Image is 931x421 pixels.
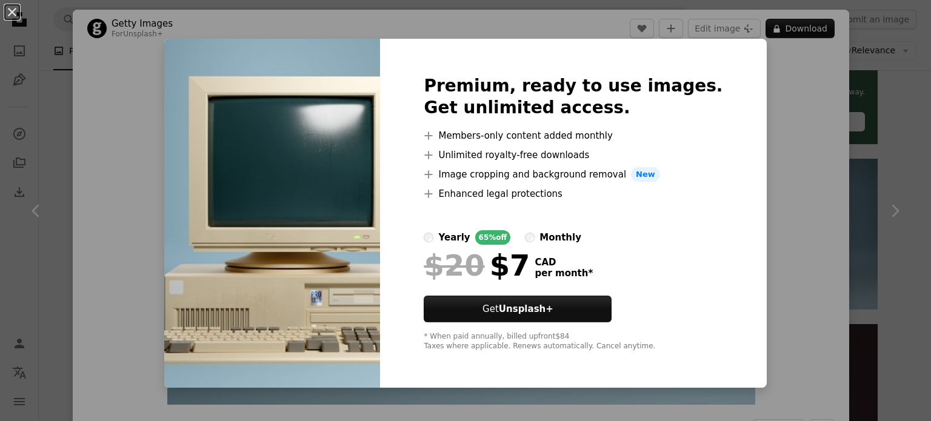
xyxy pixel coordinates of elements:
[424,167,722,182] li: Image cropping and background removal
[424,148,722,162] li: Unlimited royalty-free downloads
[424,296,612,322] button: GetUnsplash+
[535,257,593,268] span: CAD
[424,250,530,281] div: $7
[475,230,511,245] div: 65% off
[424,250,484,281] span: $20
[535,268,593,279] span: per month *
[424,233,433,242] input: yearly65%off
[424,75,722,119] h2: Premium, ready to use images. Get unlimited access.
[539,230,581,245] div: monthly
[631,167,660,182] span: New
[438,230,470,245] div: yearly
[499,303,553,314] strong: Unsplash+
[525,233,535,242] input: monthly
[424,187,722,201] li: Enhanced legal protections
[164,39,380,388] img: premium_photo-1714618937022-97adf8e67cb6
[424,332,722,351] div: * When paid annually, billed upfront $84 Taxes where applicable. Renews automatically. Cancel any...
[424,128,722,143] li: Members-only content added monthly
